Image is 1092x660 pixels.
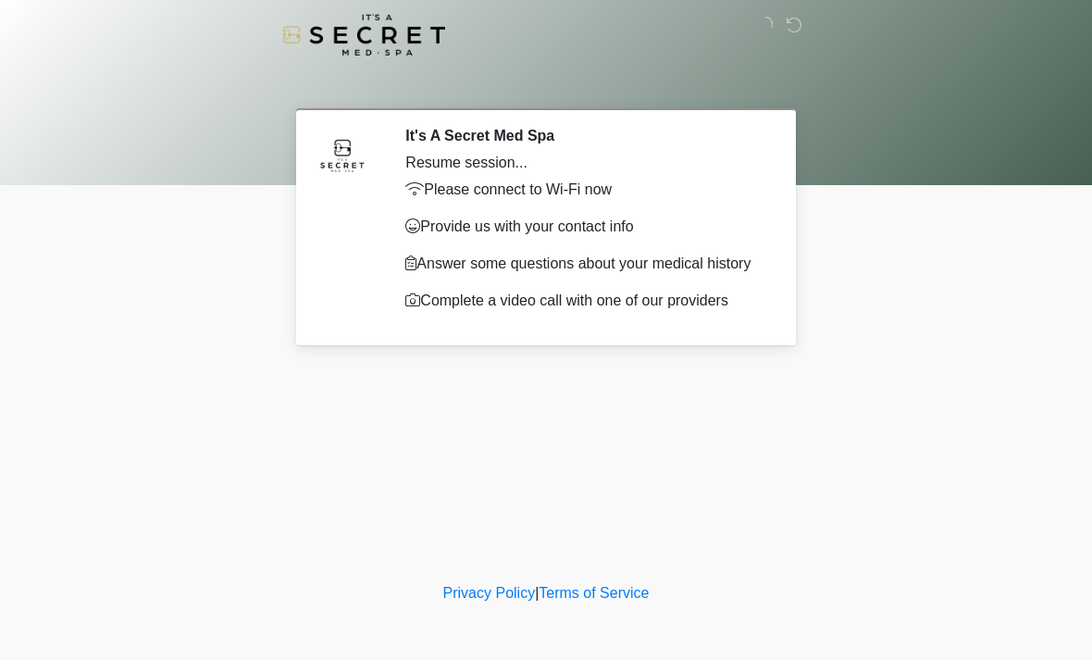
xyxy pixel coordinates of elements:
[405,152,763,174] div: Resume session...
[405,179,763,201] p: Please connect to Wi-Fi now
[282,14,445,56] img: It's A Secret Med Spa Logo
[287,67,805,101] h1: ‎ ‎
[315,127,370,182] img: Agent Avatar
[443,585,536,601] a: Privacy Policy
[539,585,649,601] a: Terms of Service
[405,216,763,238] p: Provide us with your contact info
[535,585,539,601] a: |
[405,290,763,312] p: Complete a video call with one of our providers
[405,253,763,275] p: Answer some questions about your medical history
[405,127,763,144] h2: It's A Secret Med Spa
